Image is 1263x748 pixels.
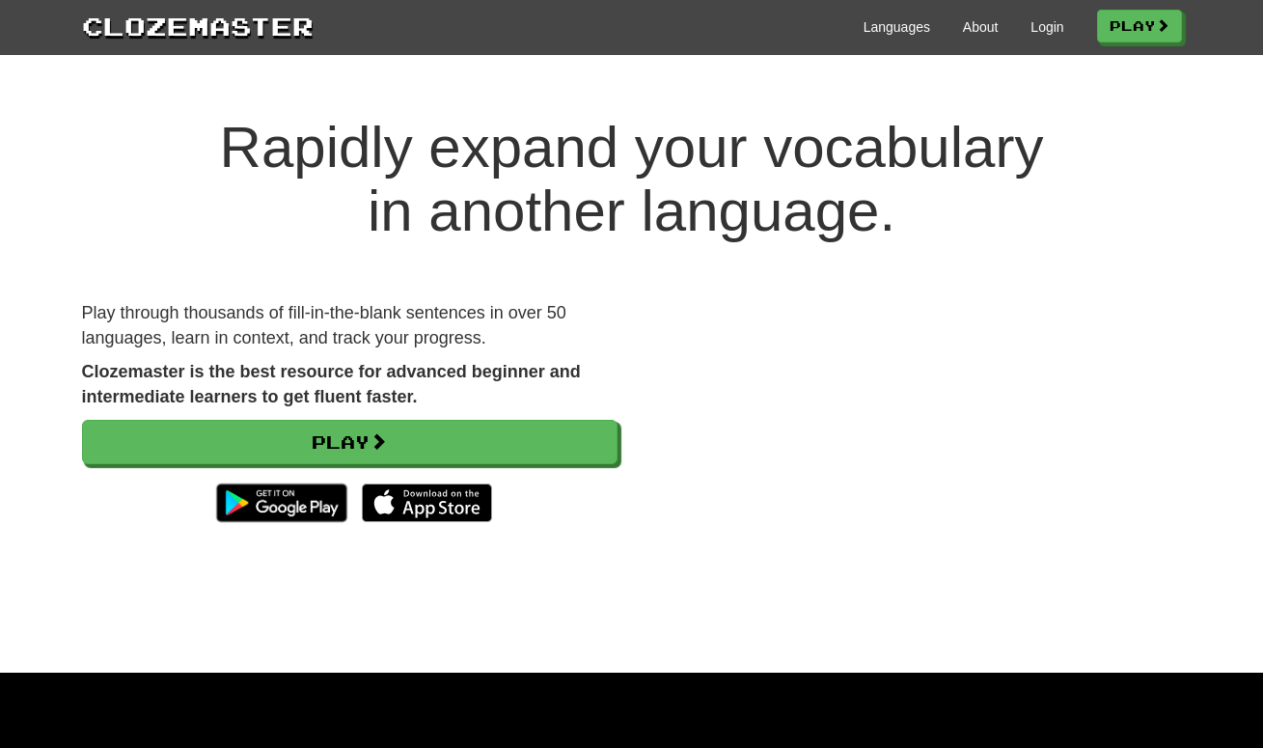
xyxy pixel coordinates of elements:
a: Play [1097,10,1182,42]
a: Play [82,420,618,464]
a: Login [1030,17,1063,37]
a: About [963,17,999,37]
img: Get it on Google Play [206,474,356,532]
p: Play through thousands of fill-in-the-blank sentences in over 50 languages, learn in context, and... [82,301,618,350]
strong: Clozemaster is the best resource for advanced beginner and intermediate learners to get fluent fa... [82,362,581,406]
a: Languages [864,17,930,37]
a: Clozemaster [82,8,314,43]
img: Download_on_the_App_Store_Badge_US-UK_135x40-25178aeef6eb6b83b96f5f2d004eda3bffbb37122de64afbaef7... [362,484,492,522]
